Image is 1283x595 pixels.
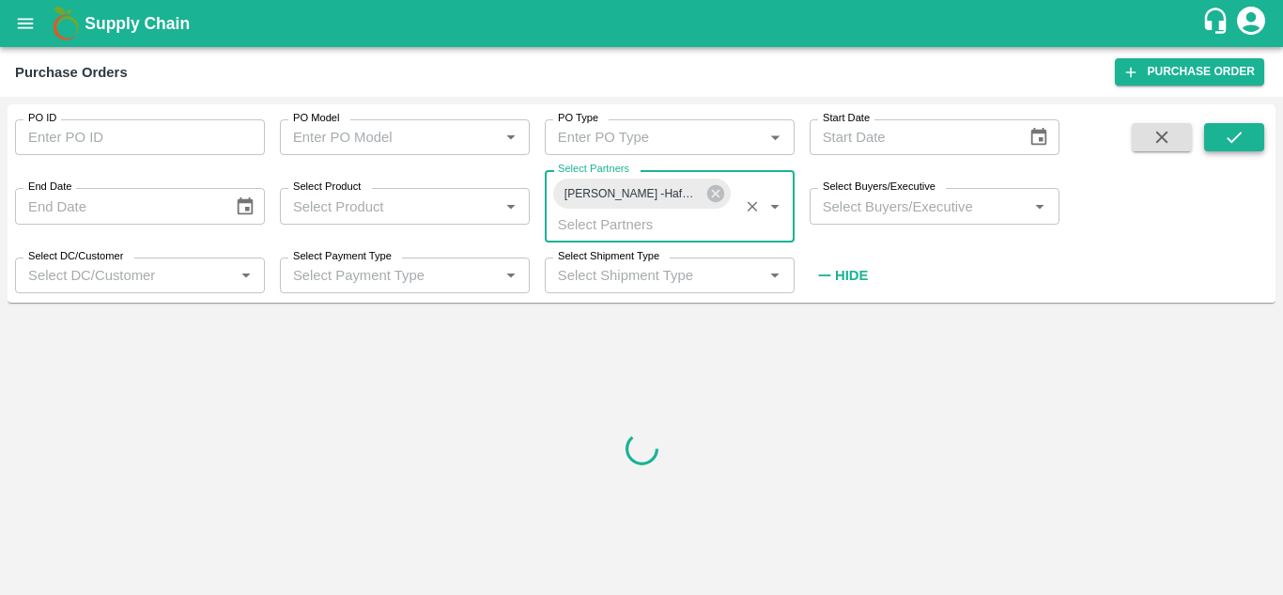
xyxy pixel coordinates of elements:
input: Enter PO Type [550,125,758,149]
label: Start Date [823,111,870,126]
button: open drawer [4,2,47,45]
input: Enter PO Model [286,125,493,149]
button: Open [499,263,523,288]
b: Supply Chain [85,14,190,33]
label: Select Partners [558,162,629,177]
button: Choose date [1021,119,1057,155]
a: Supply Chain [85,10,1201,37]
label: PO Type [558,111,598,126]
input: Select Shipment Type [550,263,734,288]
button: Open [499,125,523,149]
label: Select Product [293,180,361,195]
div: account of current user [1234,4,1268,43]
input: Select DC/Customer [21,263,228,288]
label: PO ID [28,111,56,126]
input: Select Product [286,194,493,218]
button: Open [763,195,787,219]
label: Select Shipment Type [558,249,659,264]
button: Hide [810,259,873,291]
label: End Date [28,180,71,195]
input: End Date [15,188,220,224]
label: Select Payment Type [293,249,392,264]
a: Purchase Order [1115,58,1264,86]
div: Purchase Orders [15,60,128,85]
div: customer-support [1201,7,1234,40]
span: [PERSON_NAME] -Hafu tola, Sahibganj-8433785208 [553,184,711,204]
img: logo [47,5,85,42]
label: PO Model [293,111,340,126]
label: Select Buyers/Executive [823,180,935,195]
button: Open [499,195,523,219]
label: Select DC/Customer [28,249,123,264]
button: Open [763,263,787,288]
input: Select Partners [550,211,734,236]
strong: Hide [835,268,868,283]
button: Clear [740,194,765,219]
input: Select Buyers/Executive [815,194,1023,218]
div: [PERSON_NAME] -Hafu tola, Sahibganj-8433785208 [553,179,731,209]
button: Open [234,263,258,288]
button: Choose date [227,189,263,225]
input: Start Date [810,119,1014,155]
input: Enter PO ID [15,119,265,155]
button: Open [763,125,787,149]
input: Select Payment Type [286,263,469,288]
button: Open [1028,195,1052,219]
